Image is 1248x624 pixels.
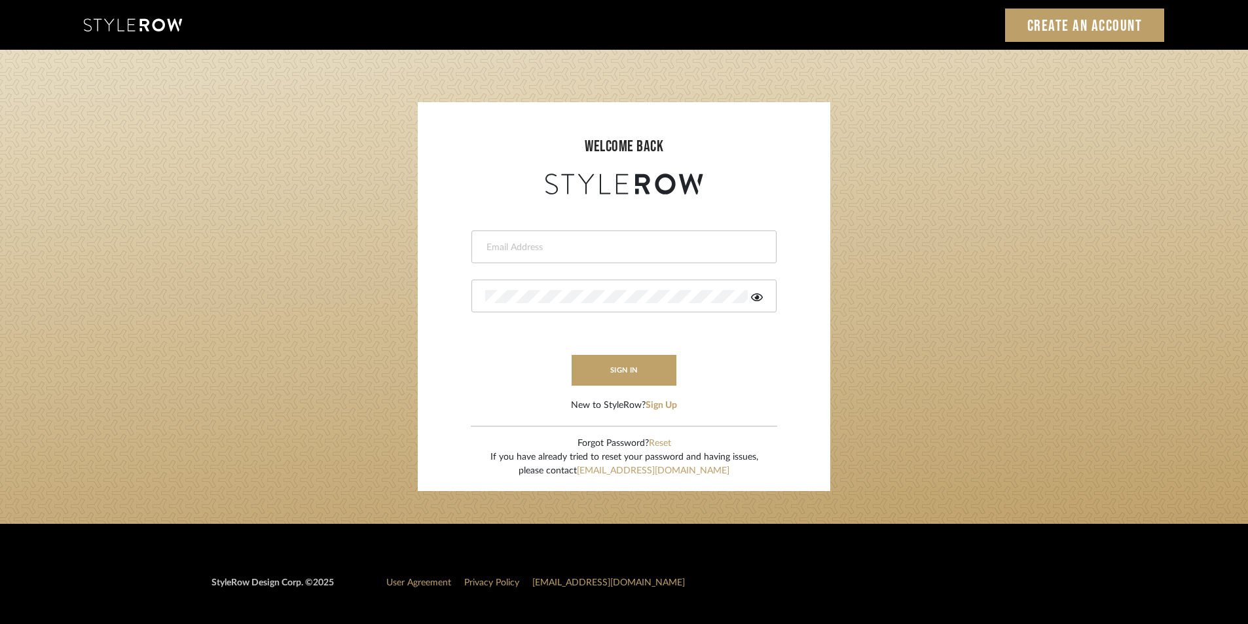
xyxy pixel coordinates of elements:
[577,466,729,475] a: [EMAIL_ADDRESS][DOMAIN_NAME]
[646,399,677,413] button: Sign Up
[485,241,760,254] input: Email Address
[1005,9,1165,42] a: Create an Account
[490,437,758,450] div: Forgot Password?
[211,576,334,600] div: StyleRow Design Corp. ©2025
[532,578,685,587] a: [EMAIL_ADDRESS][DOMAIN_NAME]
[431,135,817,158] div: welcome back
[649,437,671,450] button: Reset
[571,399,677,413] div: New to StyleRow?
[490,450,758,478] div: If you have already tried to reset your password and having issues, please contact
[386,578,451,587] a: User Agreement
[464,578,519,587] a: Privacy Policy
[572,355,676,386] button: sign in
